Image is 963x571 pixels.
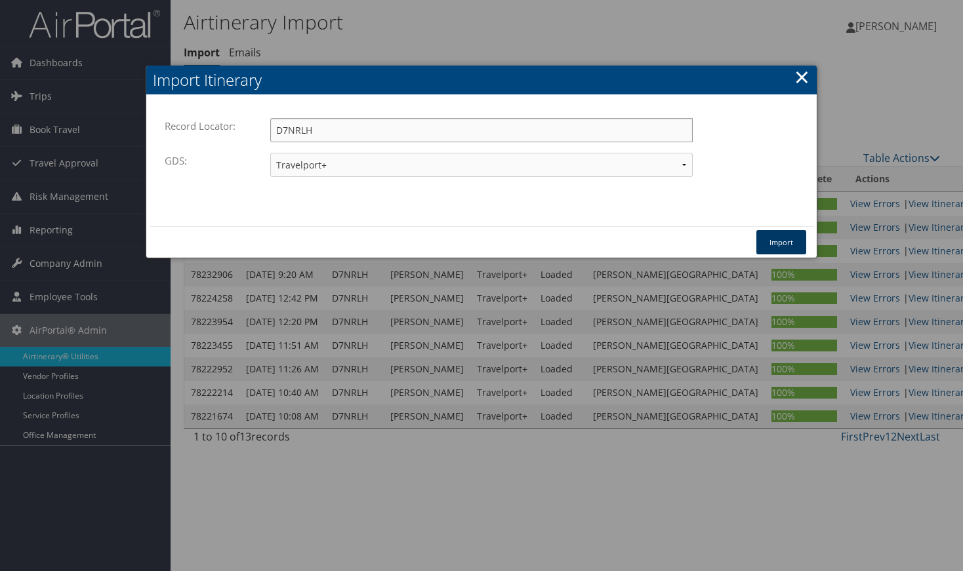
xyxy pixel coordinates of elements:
[165,148,194,173] label: GDS:
[794,64,809,90] a: ×
[756,230,806,254] button: Import
[146,66,817,94] h2: Import Itinerary
[270,118,693,142] input: Enter the Record Locator
[165,113,242,138] label: Record Locator:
